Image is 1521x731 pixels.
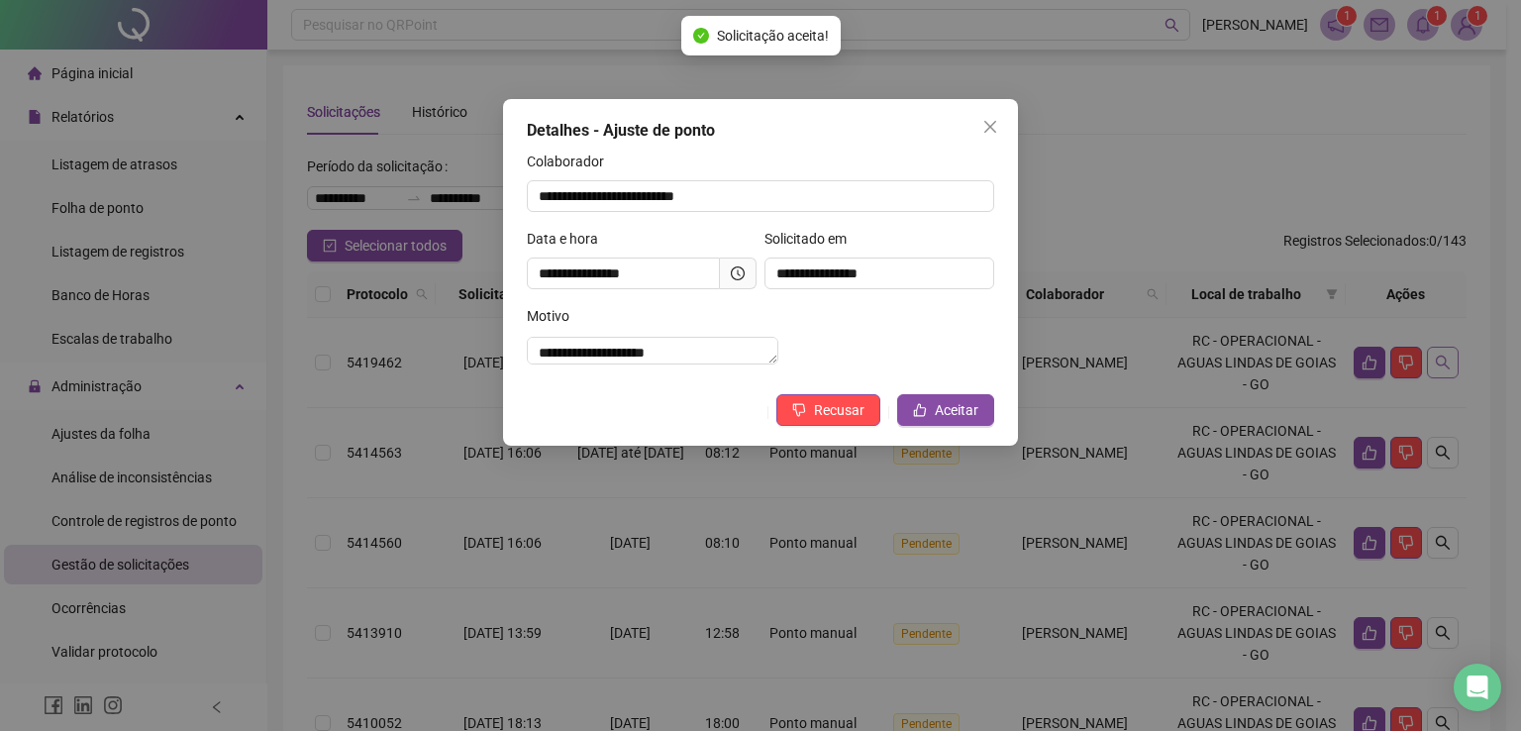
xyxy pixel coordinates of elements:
label: Solicitado em [764,228,860,250]
div: Detalhes - Ajuste de ponto [527,119,994,143]
div: Open Intercom Messenger [1454,664,1501,711]
span: dislike [792,403,806,417]
span: Recusar [814,399,864,421]
button: Aceitar [897,394,994,426]
span: clock-circle [731,266,745,280]
span: Aceitar [935,399,978,421]
span: Solicitação aceita! [717,25,829,47]
label: Colaborador [527,151,617,172]
span: close [982,119,998,135]
label: Motivo [527,305,582,327]
button: Close [974,111,1006,143]
button: Recusar [776,394,880,426]
span: like [913,403,927,417]
span: check-circle [693,28,709,44]
label: Data e hora [527,228,611,250]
